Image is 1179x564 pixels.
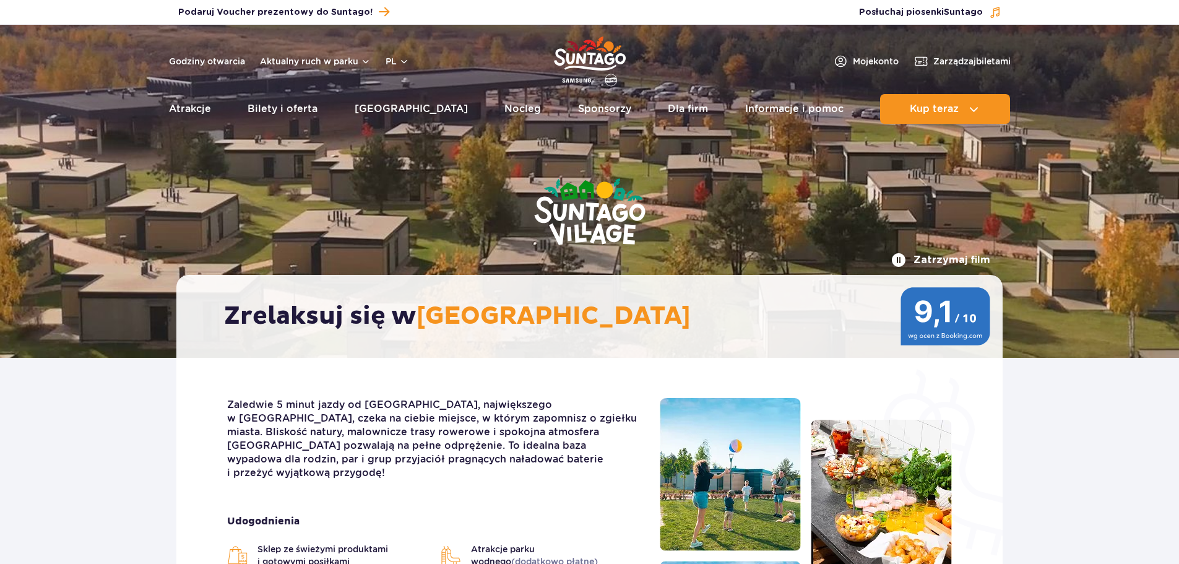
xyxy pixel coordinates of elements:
a: [GEOGRAPHIC_DATA] [355,94,468,124]
span: Moje konto [853,55,899,67]
a: Mojekonto [833,54,899,69]
a: Informacje i pomoc [745,94,844,124]
img: 9,1/10 wg ocen z Booking.com [900,287,990,345]
img: Suntago Village [485,130,695,296]
a: Godziny otwarcia [169,55,245,67]
a: Zarządzajbiletami [913,54,1011,69]
a: Podaruj Voucher prezentowy do Suntago! [178,4,389,20]
button: Kup teraz [880,94,1010,124]
button: Zatrzymaj film [891,253,990,267]
a: Bilety i oferta [248,94,317,124]
a: Atrakcje [169,94,211,124]
a: Nocleg [504,94,541,124]
span: Zarządzaj biletami [933,55,1011,67]
span: Podaruj Voucher prezentowy do Suntago! [178,6,373,19]
a: Dla firm [668,94,708,124]
strong: Udogodnienia [227,514,641,528]
button: Posłuchaj piosenkiSuntago [859,6,1001,19]
button: Aktualny ruch w parku [260,56,371,66]
span: [GEOGRAPHIC_DATA] [417,301,691,332]
a: Sponsorzy [578,94,631,124]
a: Park of Poland [554,31,626,88]
span: Kup teraz [910,103,959,115]
p: Zaledwie 5 minut jazdy od [GEOGRAPHIC_DATA], największego w [GEOGRAPHIC_DATA], czeka na ciebie mi... [227,398,641,480]
span: Posłuchaj piosenki [859,6,983,19]
button: pl [386,55,409,67]
span: Suntago [944,8,983,17]
h2: Zrelaksuj się w [224,301,967,332]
